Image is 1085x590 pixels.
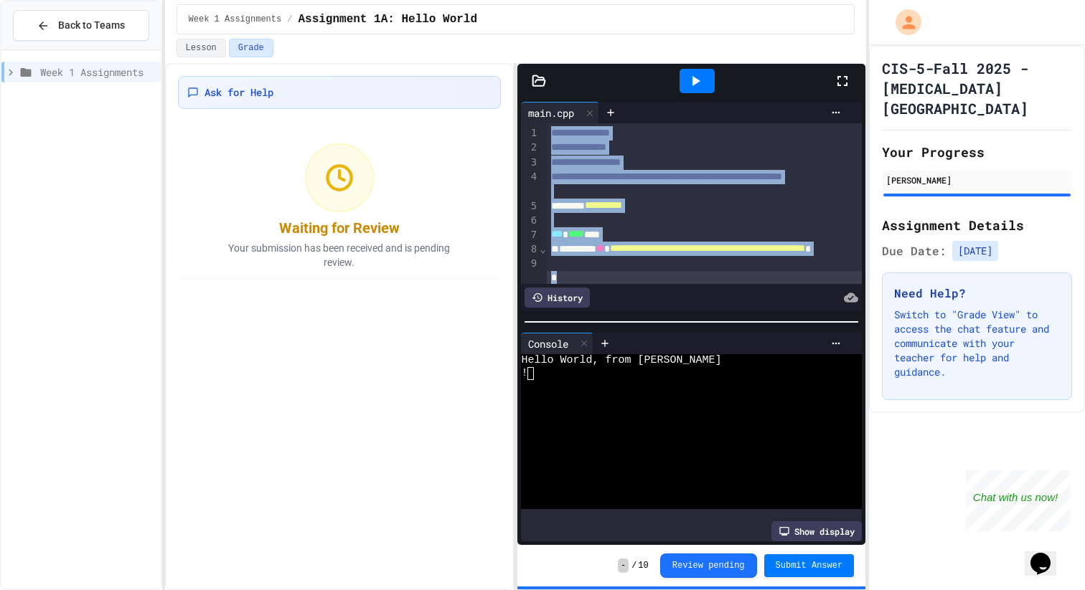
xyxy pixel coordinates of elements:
[229,39,273,57] button: Grade
[952,241,998,261] span: [DATE]
[631,560,637,571] span: /
[287,14,292,25] span: /
[771,521,862,541] div: Show display
[764,554,855,577] button: Submit Answer
[776,560,843,571] span: Submit Answer
[521,367,527,380] span: !
[521,105,581,120] div: main.cpp
[521,354,721,367] span: Hello World, from [PERSON_NAME]
[521,102,599,123] div: main.cpp
[886,173,1068,186] div: [PERSON_NAME]
[13,10,149,41] button: Back to Teams
[521,170,539,199] div: 4
[279,218,400,238] div: Waiting for Review
[205,85,273,100] span: Ask for Help
[894,308,1060,379] p: Switch to "Grade View" to access the chat feature and communicate with your teacher for help and ...
[882,215,1072,235] h2: Assignment Details
[1025,533,1071,576] iframe: chat widget
[177,39,226,57] button: Lesson
[618,558,629,573] span: -
[882,242,947,260] span: Due Date:
[882,142,1072,162] h2: Your Progress
[298,11,477,28] span: Assignment 1A: Hello World
[660,553,757,578] button: Review pending
[539,243,546,254] span: Fold line
[58,18,125,33] span: Back to Teams
[521,228,539,242] div: 7
[521,242,539,257] div: 8
[521,336,576,351] div: Console
[521,141,539,155] div: 2
[880,6,925,39] div: My Account
[882,58,1072,118] h1: CIS-5-Fall 2025 - [MEDICAL_DATA][GEOGRAPHIC_DATA]
[521,333,593,354] div: Console
[638,560,648,571] span: 10
[189,14,282,25] span: Week 1 Assignments
[966,470,1071,531] iframe: chat widget
[521,126,539,141] div: 1
[521,257,539,286] div: 9
[525,287,590,308] div: History
[521,199,539,214] div: 5
[521,156,539,170] div: 3
[894,285,1060,302] h3: Need Help?
[210,241,469,270] p: Your submission has been received and is pending review.
[40,65,155,80] span: Week 1 Assignments
[521,214,539,228] div: 6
